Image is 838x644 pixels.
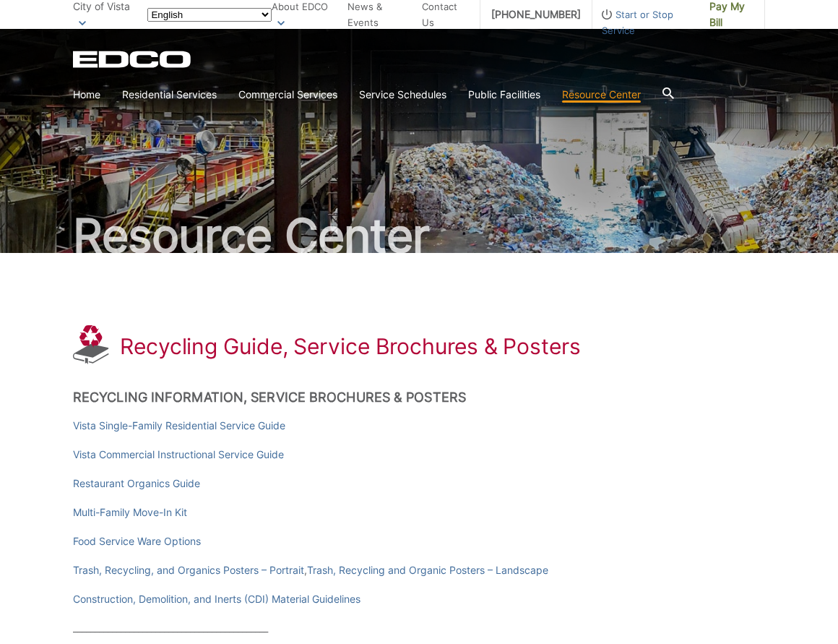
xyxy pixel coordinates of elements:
[73,562,765,578] p: ,
[238,87,337,103] a: Commercial Services
[359,87,446,103] a: Service Schedules
[73,591,360,607] a: Construction, Demolition, and Inerts (CDI) Material Guidelines
[468,87,540,103] a: Public Facilities
[73,620,765,636] p: _____________________________________________
[73,562,304,578] a: Trash, Recycling, and Organics Posters – Portrait
[73,476,200,491] a: Restaurant Organics Guide
[73,505,187,520] a: Multi-Family Move-In Kit
[73,447,284,463] a: Vista Commercial Instructional Service Guide
[73,51,193,68] a: EDCD logo. Return to the homepage.
[73,533,201,549] a: Food Service Ware Options
[73,87,100,103] a: Home
[122,87,217,103] a: Residential Services
[562,87,641,103] a: Resource Center
[307,562,548,578] a: Trash, Recycling and Organic Posters – Landscape
[73,390,765,405] h2: Recycling Information, Service Brochures & Posters
[147,8,272,22] select: Select a language
[120,333,581,359] h1: Recycling Guide, Service Brochures & Posters
[73,212,765,259] h2: Resource Center
[73,418,285,434] a: Vista Single-Family Residential Service Guide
